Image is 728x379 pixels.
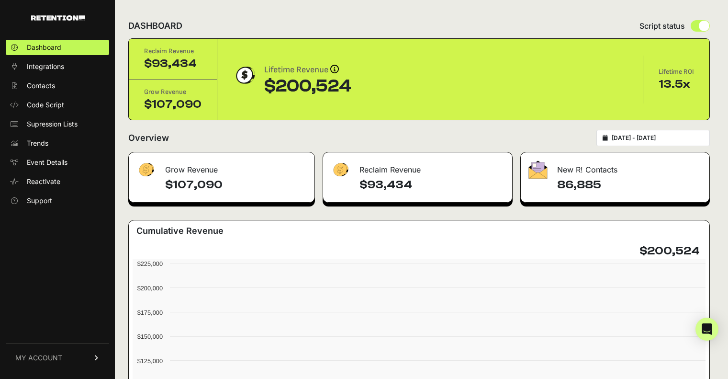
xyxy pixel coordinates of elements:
[128,19,182,33] h2: DASHBOARD
[6,59,109,74] a: Integrations
[137,357,163,365] text: $125,000
[165,177,307,193] h4: $107,090
[137,309,163,316] text: $175,000
[359,177,505,193] h4: $93,434
[27,138,48,148] span: Trends
[264,77,351,96] div: $200,524
[27,196,52,206] span: Support
[144,56,202,71] div: $93,434
[659,67,694,77] div: Lifetime ROI
[137,285,163,292] text: $200,000
[639,20,685,32] span: Script status
[6,40,109,55] a: Dashboard
[136,224,224,238] h3: Cumulative Revenue
[6,174,109,189] a: Reactivate
[6,116,109,132] a: Supression Lists
[659,77,694,92] div: 13.5x
[27,177,60,186] span: Reactivate
[639,243,700,259] h4: $200,524
[6,343,109,372] a: MY ACCOUNT
[144,87,202,97] div: Grow Revenue
[144,97,202,112] div: $107,090
[27,81,55,91] span: Contacts
[128,131,169,145] h2: Overview
[136,161,156,179] img: fa-dollar-13500eef13a19c4ab2b9ed9ad552e47b0d9fc28b02b83b90ba0e00f96d6372e9.png
[137,333,163,340] text: $150,000
[6,193,109,208] a: Support
[323,152,513,181] div: Reclaim Revenue
[31,15,85,21] img: Retention.com
[27,43,61,52] span: Dashboard
[27,100,64,110] span: Code Script
[27,119,78,129] span: Supression Lists
[6,97,109,113] a: Code Script
[6,136,109,151] a: Trends
[27,62,64,71] span: Integrations
[27,158,67,167] span: Event Details
[129,152,314,181] div: Grow Revenue
[6,78,109,93] a: Contacts
[264,63,351,77] div: Lifetime Revenue
[137,260,163,267] text: $225,000
[233,63,257,87] img: dollar-coin-05c43ed7efb7bc0c12610022525b4bbbb207c7efeef5aecc26f025e68dcafac9.png
[6,155,109,170] a: Event Details
[557,177,702,193] h4: 86,885
[15,353,62,363] span: MY ACCOUNT
[521,152,709,181] div: New R! Contacts
[331,161,350,179] img: fa-dollar-13500eef13a19c4ab2b9ed9ad552e47b0d9fc28b02b83b90ba0e00f96d6372e9.png
[695,318,718,341] div: Open Intercom Messenger
[144,46,202,56] div: Reclaim Revenue
[528,161,548,179] img: fa-envelope-19ae18322b30453b285274b1b8af3d052b27d846a4fbe8435d1a52b978f639a2.png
